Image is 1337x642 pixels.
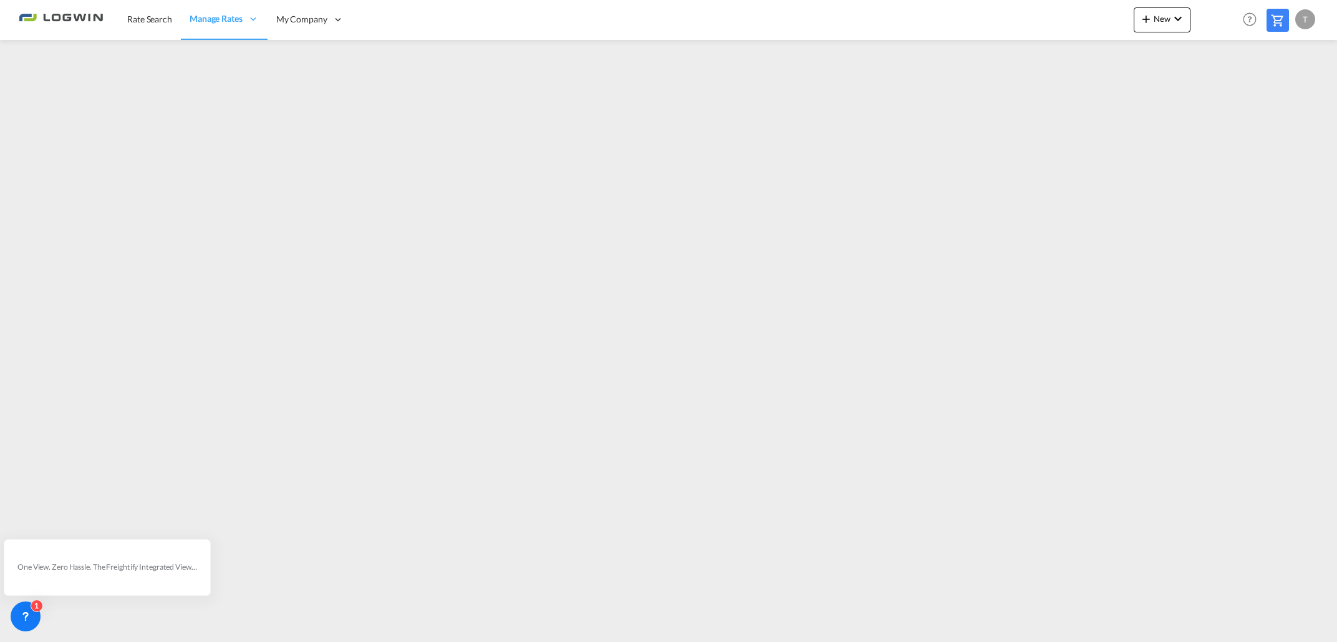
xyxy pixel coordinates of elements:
div: T [1295,9,1315,29]
span: Help [1239,9,1260,30]
span: New [1139,14,1185,24]
md-icon: icon-chevron-down [1170,11,1185,26]
span: My Company [276,13,327,26]
img: 2761ae10d95411efa20a1f5e0282d2d7.png [19,6,103,34]
md-icon: icon-plus 400-fg [1139,11,1154,26]
div: Help [1239,9,1267,31]
span: Manage Rates [190,12,243,25]
button: icon-plus 400-fgNewicon-chevron-down [1134,7,1190,32]
span: Rate Search [127,14,172,24]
